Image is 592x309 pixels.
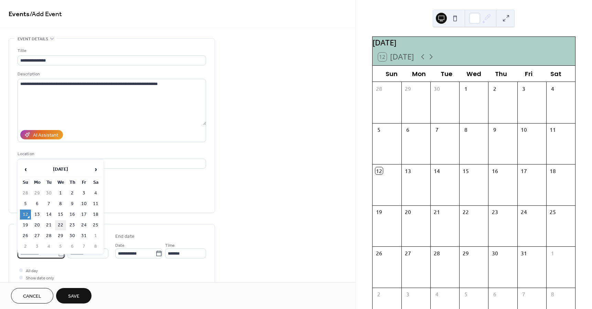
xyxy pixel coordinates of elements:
div: 1 [549,249,557,257]
div: 16 [491,167,499,175]
div: 23 [491,208,499,216]
div: 17 [520,167,528,175]
div: 31 [520,249,528,257]
td: 1 [55,188,66,198]
div: 6 [404,126,412,134]
div: Description [18,71,205,78]
td: 6 [32,199,43,209]
button: Cancel [11,288,53,303]
div: 24 [520,208,528,216]
td: 4 [43,242,54,252]
td: 22 [55,220,66,230]
div: [DATE] [373,37,575,49]
div: 10 [520,126,528,134]
td: 29 [55,231,66,241]
td: 3 [78,188,89,198]
div: 30 [433,85,441,92]
div: 28 [433,249,441,257]
td: 30 [43,188,54,198]
span: Show date only [26,275,54,282]
div: Sun [378,66,406,82]
td: 17 [78,210,89,220]
td: 30 [67,231,78,241]
span: Event details [18,35,48,43]
a: Events [9,8,30,21]
div: 30 [491,249,499,257]
td: 20 [32,220,43,230]
div: 4 [433,290,441,298]
span: Hide end time [26,282,52,289]
div: 6 [491,290,499,298]
div: 4 [549,85,557,92]
div: Location [18,150,205,158]
td: 12 [20,210,31,220]
div: AI Assistant [33,132,58,139]
td: 25 [90,220,101,230]
td: 16 [67,210,78,220]
span: / Add Event [30,8,62,21]
th: Mo [32,178,43,188]
div: 5 [375,126,383,134]
div: 22 [462,208,470,216]
div: 2 [491,85,499,92]
div: 29 [404,85,412,92]
td: 5 [55,242,66,252]
div: Fri [515,66,542,82]
button: AI Assistant [20,130,63,139]
div: 8 [462,126,470,134]
td: 28 [20,188,31,198]
td: 8 [90,242,101,252]
td: 8 [55,199,66,209]
div: 9 [491,126,499,134]
div: 15 [462,167,470,175]
div: 7 [520,290,528,298]
div: Wed [460,66,487,82]
span: › [90,162,101,176]
th: Su [20,178,31,188]
span: All day [26,267,38,275]
div: 12 [375,167,383,175]
div: 14 [433,167,441,175]
div: 2 [375,290,383,298]
span: Date [115,242,125,249]
div: 18 [549,167,557,175]
div: Thu [487,66,515,82]
td: 21 [43,220,54,230]
div: 8 [549,290,557,298]
td: 27 [32,231,43,241]
td: 11 [90,199,101,209]
td: 29 [32,188,43,198]
th: Th [67,178,78,188]
div: Sat [542,66,570,82]
div: End date [115,233,134,240]
td: 13 [32,210,43,220]
div: 26 [375,249,383,257]
div: 27 [404,249,412,257]
button: Save [56,288,92,303]
div: 29 [462,249,470,257]
div: 19 [375,208,383,216]
div: 1 [462,85,470,92]
td: 2 [20,242,31,252]
td: 4 [90,188,101,198]
span: ‹ [20,162,31,176]
div: 28 [375,85,383,92]
td: 28 [43,231,54,241]
div: 3 [404,290,412,298]
td: 5 [20,199,31,209]
div: 25 [549,208,557,216]
div: 3 [520,85,528,92]
div: 5 [462,290,470,298]
td: 7 [78,242,89,252]
div: 13 [404,167,412,175]
td: 23 [67,220,78,230]
span: Cancel [23,293,41,300]
td: 14 [43,210,54,220]
th: We [55,178,66,188]
td: 9 [67,199,78,209]
th: Sa [90,178,101,188]
div: 21 [433,208,441,216]
div: Tue [433,66,460,82]
div: Mon [405,66,433,82]
div: Title [18,47,205,54]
